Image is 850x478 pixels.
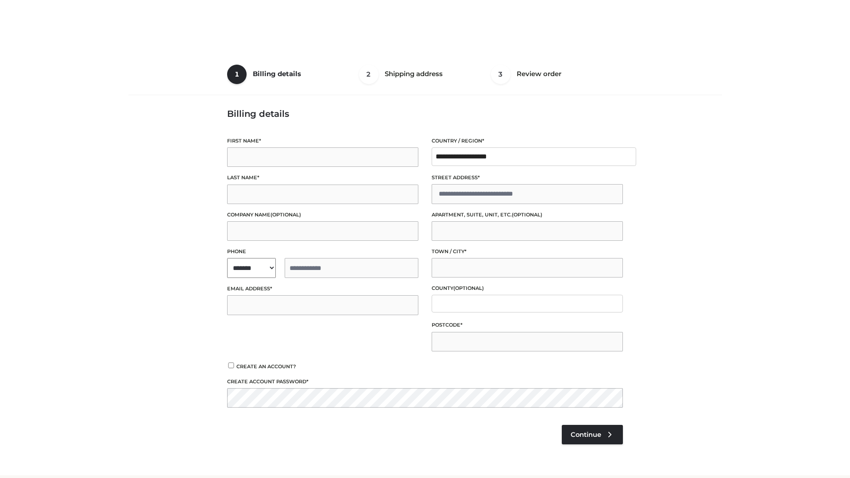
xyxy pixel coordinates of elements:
label: Last name [227,173,418,182]
label: Email address [227,285,418,293]
a: Continue [562,425,623,444]
label: Apartment, suite, unit, etc. [432,211,623,219]
label: Town / City [432,247,623,256]
span: (optional) [270,212,301,218]
span: 2 [359,65,379,84]
input: Create an account? [227,362,235,368]
span: (optional) [453,285,484,291]
h3: Billing details [227,108,623,119]
label: Country / Region [432,137,623,145]
label: Company name [227,211,418,219]
label: County [432,284,623,293]
span: 1 [227,65,247,84]
span: Billing details [253,69,301,78]
span: Review order [517,69,561,78]
span: Create an account? [236,363,296,370]
span: (optional) [512,212,542,218]
label: Postcode [432,321,623,329]
span: Shipping address [385,69,443,78]
label: Street address [432,173,623,182]
label: Phone [227,247,418,256]
span: 3 [491,65,510,84]
label: Create account password [227,378,623,386]
span: Continue [571,431,601,439]
label: First name [227,137,418,145]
